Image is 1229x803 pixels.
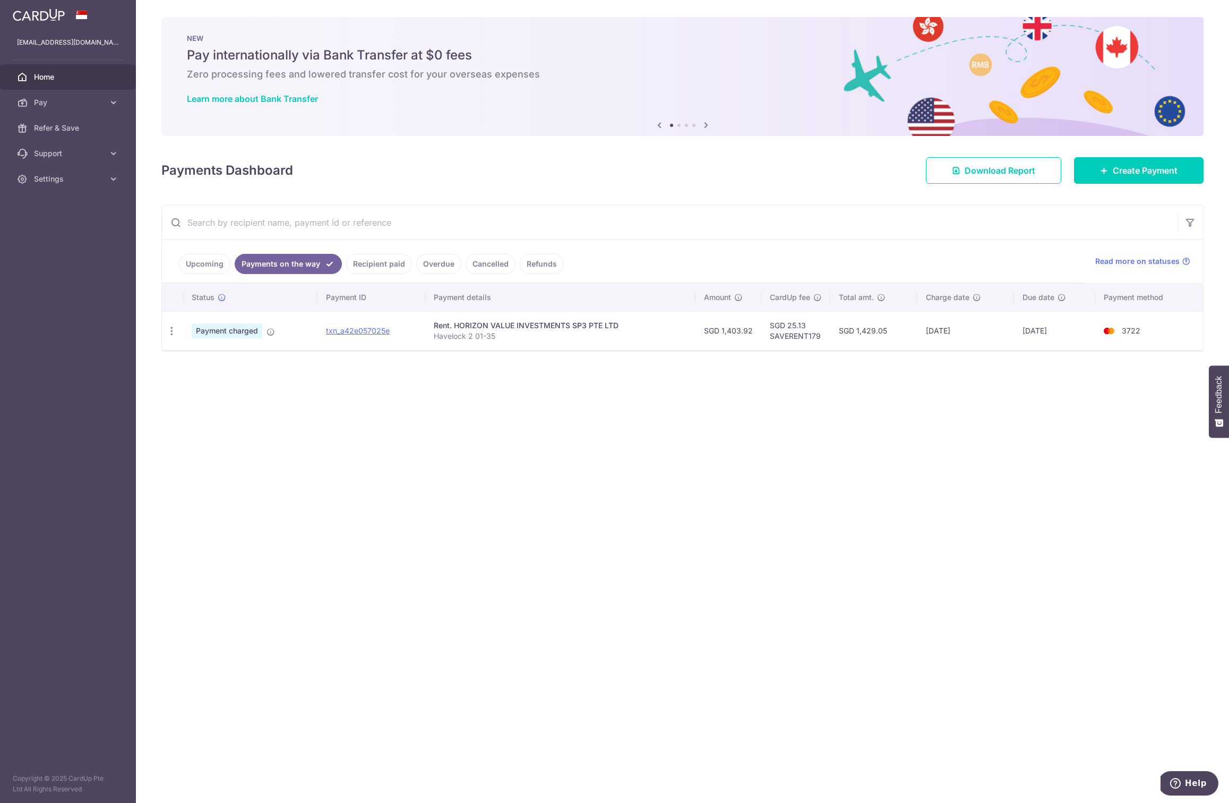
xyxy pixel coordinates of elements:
td: SGD 25.13 SAVERENT179 [761,311,830,350]
th: Payment details [425,284,695,311]
a: Learn more about Bank Transfer [187,93,318,104]
span: Amount [704,292,731,303]
a: Upcoming [179,254,230,274]
span: Create Payment [1113,164,1178,177]
img: Bank Card [1098,324,1120,337]
span: Due date [1022,292,1054,303]
span: Pay [34,97,104,108]
img: Bank transfer banner [161,17,1204,136]
span: Download Report [965,164,1035,177]
a: txn_a42e057025e [326,326,390,335]
span: Support [34,148,104,159]
a: Cancelled [466,254,515,274]
p: Havelock 2 01-35 [434,331,686,341]
th: Payment ID [317,284,425,311]
span: Home [34,72,104,82]
a: Read more on statuses [1095,256,1190,267]
a: Recipient paid [346,254,412,274]
span: Feedback [1214,376,1224,413]
span: Status [192,292,214,303]
span: Payment charged [192,323,262,338]
td: SGD 1,403.92 [695,311,761,350]
span: Refer & Save [34,123,104,133]
span: Total amt. [839,292,874,303]
td: [DATE] [1014,311,1095,350]
a: Payments on the way [235,254,342,274]
h6: Zero processing fees and lowered transfer cost for your overseas expenses [187,68,1178,81]
span: Settings [34,174,104,184]
button: Feedback - Show survey [1209,365,1229,438]
div: Rent. HORIZON VALUE INVESTMENTS SP3 PTE LTD [434,320,686,331]
a: Download Report [926,157,1061,184]
h5: Pay internationally via Bank Transfer at $0 fees [187,47,1178,64]
td: SGD 1,429.05 [830,311,918,350]
a: Overdue [416,254,461,274]
p: NEW [187,34,1178,42]
p: [EMAIL_ADDRESS][DOMAIN_NAME] [17,37,119,48]
iframe: Opens a widget where you can find more information [1161,771,1218,798]
span: 3722 [1122,326,1140,335]
img: CardUp [13,8,65,21]
td: [DATE] [917,311,1014,350]
input: Search by recipient name, payment id or reference [162,206,1178,240]
h4: Payments Dashboard [161,161,293,180]
span: CardUp fee [770,292,810,303]
th: Payment method [1095,284,1203,311]
a: Create Payment [1074,157,1204,184]
span: Charge date [926,292,969,303]
a: Refunds [520,254,564,274]
span: Read more on statuses [1095,256,1180,267]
